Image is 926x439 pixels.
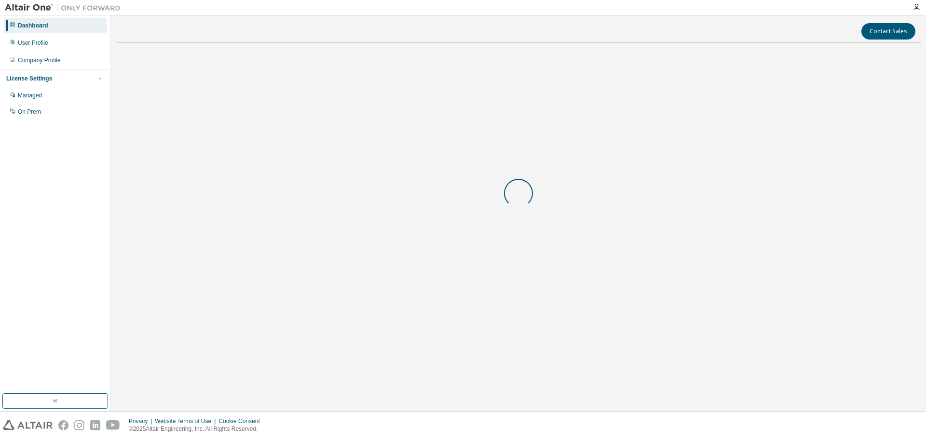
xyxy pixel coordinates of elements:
div: Cookie Consent [218,417,265,425]
div: Website Terms of Use [155,417,218,425]
img: instagram.svg [74,420,84,430]
img: altair_logo.svg [3,420,53,430]
img: youtube.svg [106,420,120,430]
div: Privacy [129,417,155,425]
div: On Prem [18,108,41,116]
div: Dashboard [18,22,48,29]
p: © 2025 Altair Engineering, Inc. All Rights Reserved. [129,425,266,433]
div: User Profile [18,39,48,47]
img: Altair One [5,3,125,13]
img: facebook.svg [58,420,68,430]
div: Company Profile [18,56,61,64]
div: License Settings [6,75,52,82]
div: Managed [18,92,42,99]
button: Contact Sales [861,23,915,40]
img: linkedin.svg [90,420,100,430]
